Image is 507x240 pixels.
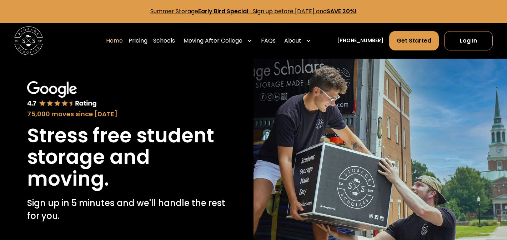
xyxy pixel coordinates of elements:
[27,125,227,190] h1: Stress free student storage and moving.
[444,31,493,50] a: Log In
[261,31,276,51] a: FAQs
[129,31,147,51] a: Pricing
[198,7,248,15] strong: Early Bird Special
[284,36,301,45] div: About
[184,36,242,45] div: Moving After College
[27,197,227,222] p: Sign up in 5 minutes and we'll handle the rest for you.
[389,31,439,50] a: Get Started
[337,37,383,44] a: [PHONE_NUMBER]
[150,7,357,15] a: Summer StorageEarly Bird Special- Sign up before [DATE] andSAVE 20%!
[14,26,43,55] img: Storage Scholars main logo
[153,31,175,51] a: Schools
[106,31,123,51] a: Home
[27,109,227,119] div: 75,000 moves since [DATE]
[27,81,97,108] img: Google 4.7 star rating
[327,7,357,15] strong: SAVE 20%!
